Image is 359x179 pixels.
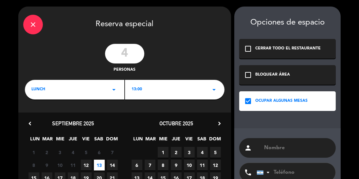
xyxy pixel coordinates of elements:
span: DOM [106,135,117,146]
i: phone [244,169,252,176]
div: OCUPAR ALGUNAS MESAS [255,98,308,104]
span: SAB [93,135,104,146]
i: check_box_outline_blank [244,45,252,53]
i: person [244,144,252,152]
span: MAR [42,135,53,146]
span: 14 [107,160,118,170]
span: septiembre 2025 [52,120,94,127]
span: 11 [197,160,208,170]
i: chevron_left [27,120,33,127]
span: VIE [184,135,194,146]
div: BLOQUEAR ÁREA [255,72,290,78]
span: SAB [196,135,207,146]
span: 7 [145,160,155,170]
span: DOM [209,135,220,146]
span: 1 [158,147,169,158]
input: 0 [105,44,144,63]
i: arrow_drop_down [210,86,218,94]
span: 6 [94,147,105,158]
span: LUNCH [31,86,45,93]
span: 13 [94,160,105,170]
span: JUE [68,135,79,146]
span: MAR [145,135,156,146]
span: 9 [42,160,52,170]
span: 5 [210,147,221,158]
span: MIE [158,135,169,146]
span: 8 [158,160,169,170]
span: 2 [171,147,182,158]
i: close [29,21,37,28]
span: 11 [68,160,79,170]
span: 4 [68,147,79,158]
i: check_box_outline_blank [244,71,252,79]
span: 12 [210,160,221,170]
span: 8 [28,160,39,170]
span: 12 [81,160,92,170]
span: MIE [55,135,66,146]
span: 7 [107,147,118,158]
span: 3 [184,147,195,158]
i: check_box [244,97,252,105]
span: JUE [171,135,182,146]
span: 4 [197,147,208,158]
span: octubre 2025 [159,120,193,127]
span: 3 [55,147,65,158]
span: 1 [28,147,39,158]
span: 10 [184,160,195,170]
span: 13:00 [132,86,142,93]
span: 10 [55,160,65,170]
span: LUN [133,135,143,146]
span: VIE [81,135,91,146]
i: arrow_drop_down [110,86,118,94]
div: Opciones de espacio [239,18,336,27]
span: 9 [171,160,182,170]
span: 2 [42,147,52,158]
span: LUN [29,135,40,146]
input: Nombre [263,143,331,152]
div: CERRAR TODO EL RESTAURANTE [255,45,321,52]
div: Reserva especial [18,7,231,41]
span: 5 [81,147,92,158]
span: personas [114,67,136,73]
i: chevron_right [216,120,223,127]
span: 6 [132,160,142,170]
